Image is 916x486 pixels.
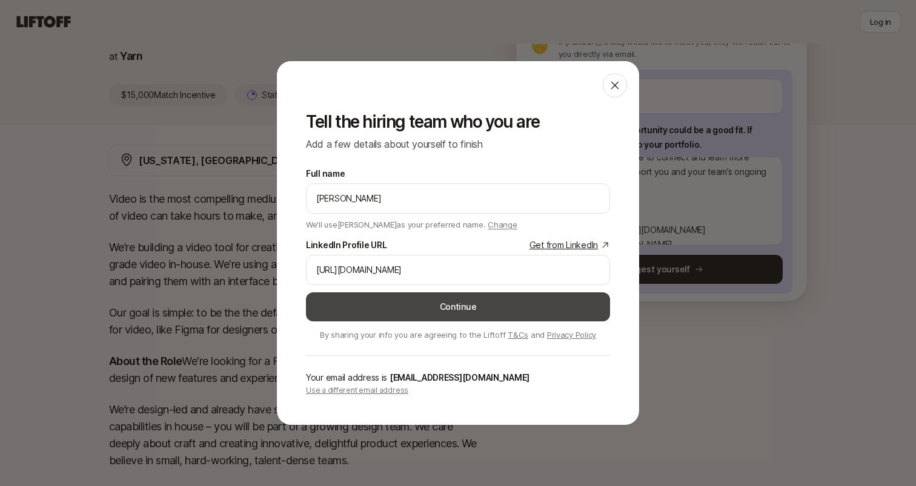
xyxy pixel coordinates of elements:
[547,330,596,340] a: Privacy Policy
[488,220,517,229] span: Change
[306,238,387,252] div: LinkedIn Profile URL
[306,136,610,152] p: Add a few details about yourself to finish
[306,292,610,321] button: Continue
[306,385,610,396] p: Use a different email address
[390,372,529,383] span: [EMAIL_ADDRESS][DOMAIN_NAME]
[529,238,610,252] a: Get from LinkedIn
[316,263,600,277] input: e.g. https://www.linkedin.com/in/melanie-perkins
[306,370,610,385] p: Your email address is
[306,166,345,181] label: Full name
[306,329,610,341] p: By sharing your info you are agreeing to the Liftoff and
[306,112,610,131] p: Tell the hiring team who you are
[508,330,528,340] a: T&Cs
[306,216,517,231] p: We'll use [PERSON_NAME] as your preferred name.
[316,191,600,206] input: e.g. Melanie Perkins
